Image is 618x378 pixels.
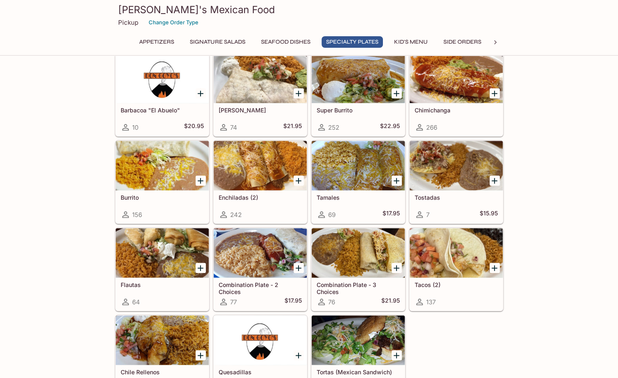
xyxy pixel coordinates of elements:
span: 64 [132,298,140,306]
a: [PERSON_NAME]74$21.95 [213,53,307,136]
div: Tamales [312,141,405,190]
button: Add Tostadas [490,175,500,186]
span: 76 [328,298,335,306]
span: 137 [426,298,436,306]
button: Add Super Burrito [392,88,402,98]
h5: Burrito [121,194,204,201]
div: Flautas [116,228,209,278]
div: Chimichanga [410,54,503,103]
a: Enchiladas (2)242 [213,140,307,224]
button: Add Chile Rellenos [196,350,206,360]
a: Tostadas7$15.95 [409,140,503,224]
div: Chile Rellenos [116,315,209,365]
button: Seafood Dishes [257,36,315,48]
h5: Chimichanga [415,107,498,114]
button: Change Order Type [145,16,202,29]
button: Signature Salads [185,36,250,48]
div: Burrito [116,141,209,190]
span: 242 [230,211,242,219]
div: Combination Plate - 3 Choices [312,228,405,278]
button: Add Tortas (Mexican Sandwich) [392,350,402,360]
span: 10 [132,124,138,131]
button: Kid's Menu [389,36,432,48]
h5: $20.95 [184,122,204,132]
h5: Barbacoa "El Abuelo" [121,107,204,114]
button: Add Fajita Burrito [294,88,304,98]
div: Combination Plate - 2 Choices [214,228,307,278]
button: Side Orders [439,36,486,48]
div: Barbacoa "El Abuelo" [116,54,209,103]
h5: $17.95 [382,210,400,219]
h5: Tostadas [415,194,498,201]
h5: $17.95 [285,297,302,307]
span: 77 [230,298,237,306]
a: Super Burrito252$22.95 [311,53,405,136]
button: Add Combination Plate - 2 Choices [294,263,304,273]
h5: Quesadillas [219,369,302,376]
button: Add Tamales [392,175,402,186]
a: Barbacoa "El Abuelo"10$20.95 [115,53,209,136]
h5: Combination Plate - 2 Choices [219,281,302,295]
button: Add Chimichanga [490,88,500,98]
button: Add Quesadillas [294,350,304,360]
h5: Tortas (Mexican Sandwich) [317,369,400,376]
h5: Super Burrito [317,107,400,114]
button: Add Barbacoa "El Abuelo" [196,88,206,98]
h5: Chile Rellenos [121,369,204,376]
span: 69 [328,211,336,219]
h5: Flautas [121,281,204,288]
a: Chimichanga266 [409,53,503,136]
button: Add Burrito [196,175,206,186]
a: Combination Plate - 2 Choices77$17.95 [213,228,307,311]
a: Combination Plate - 3 Choices76$21.95 [311,228,405,311]
div: Super Burrito [312,54,405,103]
button: Add Tacos (2) [490,263,500,273]
button: Add Enchiladas (2) [294,175,304,186]
h5: $21.95 [381,297,400,307]
span: 7 [426,211,429,219]
button: Specialty Plates [322,36,383,48]
h5: [PERSON_NAME] [219,107,302,114]
button: Add Flautas [196,263,206,273]
h5: Combination Plate - 3 Choices [317,281,400,295]
h5: Tacos (2) [415,281,498,288]
span: 156 [132,211,142,219]
h5: $22.95 [380,122,400,132]
span: 252 [328,124,339,131]
h5: $15.95 [480,210,498,219]
h5: Tamales [317,194,400,201]
div: Tacos (2) [410,228,503,278]
div: Quesadillas [214,315,307,365]
button: Appetizers [135,36,179,48]
a: Tacos (2)137 [409,228,503,311]
h5: Enchiladas (2) [219,194,302,201]
span: 266 [426,124,437,131]
div: Tortas (Mexican Sandwich) [312,315,405,365]
div: Tostadas [410,141,503,190]
div: Enchiladas (2) [214,141,307,190]
button: Add Combination Plate - 3 Choices [392,263,402,273]
div: Fajita Burrito [214,54,307,103]
p: Pickup [118,19,138,26]
span: 74 [230,124,237,131]
a: Burrito156 [115,140,209,224]
a: Tamales69$17.95 [311,140,405,224]
a: Flautas64 [115,228,209,311]
h5: $21.95 [283,122,302,132]
h3: [PERSON_NAME]'s Mexican Food [118,3,500,16]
